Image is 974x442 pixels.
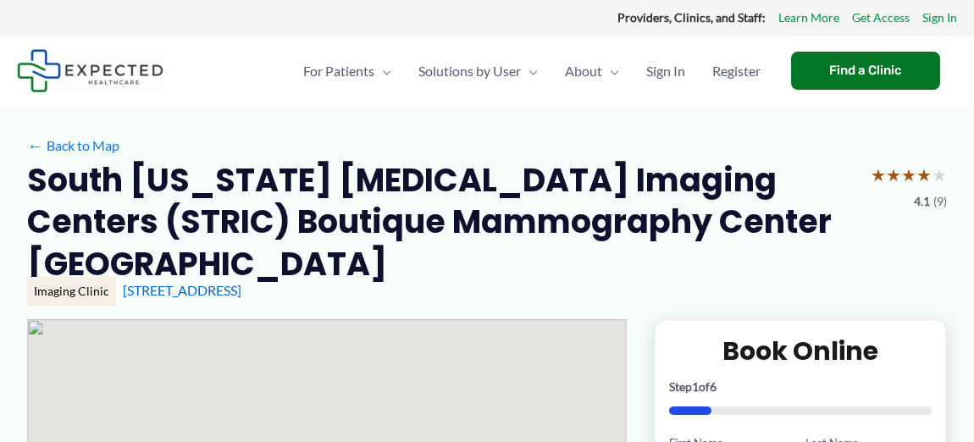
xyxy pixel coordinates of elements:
a: AboutMenu Toggle [551,41,633,101]
div: Imaging Clinic [27,277,116,306]
a: Sign In [633,41,699,101]
span: Menu Toggle [374,41,391,101]
strong: Providers, Clinics, and Staff: [617,10,766,25]
a: Solutions by UserMenu Toggle [405,41,551,101]
span: ★ [916,159,932,191]
a: Get Access [852,7,910,29]
span: Solutions by User [418,41,521,101]
nav: Primary Site Navigation [290,41,774,101]
span: ← [27,137,43,153]
span: About [565,41,602,101]
span: (9) [933,191,947,213]
a: For PatientsMenu Toggle [290,41,405,101]
span: For Patients [303,41,374,101]
span: Menu Toggle [602,41,619,101]
span: ★ [871,159,886,191]
span: Menu Toggle [521,41,538,101]
span: Sign In [646,41,685,101]
a: Register [699,41,774,101]
img: Expected Healthcare Logo - side, dark font, small [17,49,163,92]
h2: Book Online [669,334,932,367]
a: [STREET_ADDRESS] [123,282,241,298]
h2: South [US_STATE] [MEDICAL_DATA] Imaging Centers (STRIC) Boutique Mammography Center [GEOGRAPHIC_D... [27,159,857,285]
span: ★ [901,159,916,191]
p: Step of [669,381,932,393]
span: ★ [886,159,901,191]
a: Learn More [778,7,839,29]
span: 6 [710,379,717,394]
span: Register [712,41,761,101]
span: 4.1 [914,191,930,213]
a: ←Back to Map [27,133,119,158]
a: Sign In [922,7,957,29]
span: 1 [692,379,699,394]
a: Find a Clinic [791,52,940,90]
span: ★ [932,159,947,191]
